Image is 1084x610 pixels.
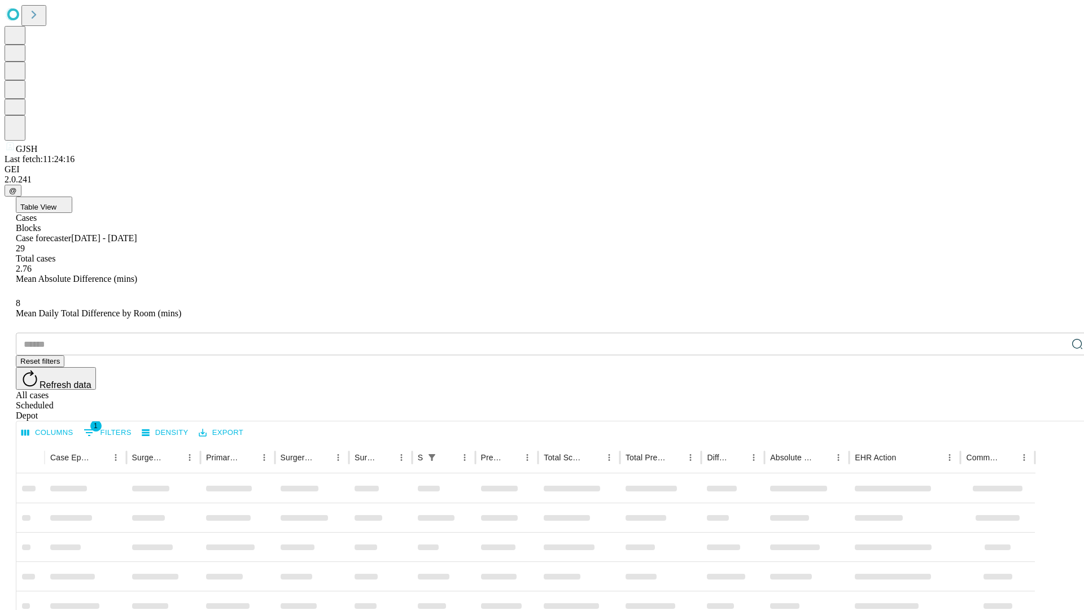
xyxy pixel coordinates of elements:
button: Sort [378,450,394,465]
div: Comments [966,453,999,462]
span: [DATE] - [DATE] [71,233,137,243]
button: Sort [441,450,457,465]
span: Reset filters [20,357,60,365]
div: Case Epic Id [50,453,91,462]
button: Sort [897,450,913,465]
span: 29 [16,243,25,253]
span: Case forecaster [16,233,71,243]
button: Sort [166,450,182,465]
span: 8 [16,298,20,308]
div: Surgeon Name [132,453,165,462]
div: Scheduled In Room Duration [418,453,423,462]
button: Menu [108,450,124,465]
div: Total Predicted Duration [626,453,666,462]
button: Sort [667,450,683,465]
div: Surgery Date [355,453,377,462]
span: @ [9,186,17,195]
button: Density [139,424,191,442]
button: Menu [831,450,846,465]
button: Menu [182,450,198,465]
div: Surgery Name [281,453,313,462]
button: Sort [730,450,746,465]
button: Export [196,424,246,442]
button: Menu [601,450,617,465]
div: GEI [5,164,1079,175]
span: Mean Absolute Difference (mins) [16,274,137,284]
button: Refresh data [16,367,96,390]
span: Mean Daily Total Difference by Room (mins) [16,308,181,318]
span: Table View [20,203,56,211]
button: Sort [585,450,601,465]
button: Menu [519,450,535,465]
div: Predicted In Room Duration [481,453,503,462]
button: Menu [256,450,272,465]
div: Absolute Difference [770,453,814,462]
span: Refresh data [40,380,91,390]
div: 1 active filter [424,450,440,465]
button: Table View [16,197,72,213]
button: Menu [457,450,473,465]
button: Select columns [19,424,76,442]
div: Primary Service [206,453,239,462]
button: Sort [815,450,831,465]
span: 1 [90,420,102,432]
button: Reset filters [16,355,64,367]
span: GJSH [16,144,37,154]
button: Sort [1000,450,1016,465]
button: Menu [1016,450,1032,465]
button: Menu [942,450,958,465]
span: Total cases [16,254,55,263]
button: Sort [314,450,330,465]
button: Menu [683,450,698,465]
div: Total Scheduled Duration [544,453,584,462]
button: Sort [92,450,108,465]
button: Menu [746,450,762,465]
button: Menu [330,450,346,465]
span: 2.76 [16,264,32,273]
button: Show filters [424,450,440,465]
div: 2.0.241 [5,175,1079,185]
button: Menu [394,450,409,465]
span: Last fetch: 11:24:16 [5,154,75,164]
div: EHR Action [855,453,896,462]
button: Show filters [81,424,134,442]
button: Sort [504,450,519,465]
div: Difference [707,453,729,462]
button: Sort [241,450,256,465]
button: @ [5,185,21,197]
